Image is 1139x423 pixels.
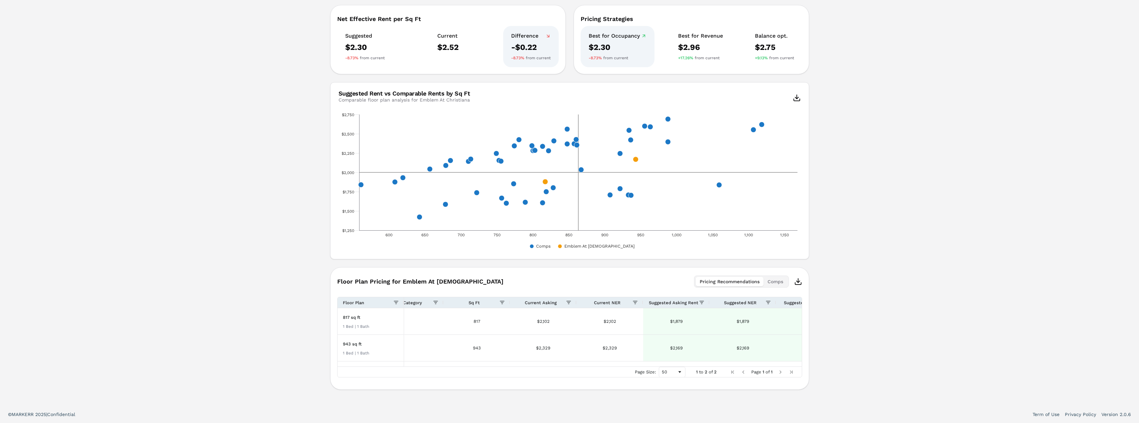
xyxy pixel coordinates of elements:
text: 800 [529,233,536,237]
path: x, 930, 1,795. Comps. [617,186,623,191]
text: 900 [601,233,608,237]
div: Difference [511,33,551,39]
path: x, 675, 1,578.25. Comps. [443,202,448,207]
span: to [699,369,703,374]
path: x, 564, 1,835. Comps. [358,182,363,187]
text: 750 [493,233,500,237]
span: 2 [714,369,717,374]
text: $1,250 [342,228,354,233]
div: $2,329 [577,335,643,361]
div: $1,879 [710,308,776,334]
div: -$0.22 [511,42,551,53]
text: $2,750 [342,112,354,117]
span: +17.26% [678,55,693,61]
button: Comps [764,277,787,286]
path: x, 817, 1,879.1. Emblem At Christiana. [542,179,548,184]
path: x, 937, 2,414. Comps. [628,137,633,142]
text: $2,500 [342,132,354,136]
path: x, 986, 2,682. Comps. [665,116,670,122]
div: 50 [662,369,677,374]
path: x, 794, 1,607.33. Comps. [522,200,528,205]
span: MARKERR [12,412,35,417]
div: Last Page [788,369,794,375]
div: Comparable floor plan analysis for Emblem At Christiana [339,97,470,103]
path: x, 670, 2,093.78. Comps. [443,163,448,168]
a: Term of Use [1033,411,1060,418]
span: +9.13% [755,55,768,61]
span: 1 [763,369,764,374]
text: 1,000 [672,233,681,237]
div: Best for Occupancy [589,33,646,39]
path: x, 804, 2,332.5. Comps. [540,144,545,149]
path: x, 956, 2,593. Comps. [647,124,653,129]
span: Current NER [594,300,621,305]
span: 817 sq ft [343,315,360,320]
path: x, 804, 2,293.2. Comps. [532,148,537,153]
path: x, 693, 2,163. Comps. [448,158,453,163]
path: x, 617, 1,937.55. Comps. [400,175,405,180]
span: -8.73% [511,55,524,61]
text: 700 [457,233,464,237]
path: x, 916, 1,703.33. Comps. [607,192,613,198]
span: Current Asking [525,300,557,305]
span: Page [751,369,761,374]
path: x, 784, 2,343. Comps. [511,143,517,148]
path: x, 708, 2,169. Comps. [468,156,473,162]
div: First Page [730,369,735,375]
div: $2,329 [510,335,577,361]
path: x, 927, 1,703.33. Comps. [628,193,634,198]
path: x, 614, 1,874. Comps. [392,179,397,185]
path: x, 650, 1,425. Comps. [417,214,422,220]
path: x, 754, 2,239. Comps. [494,151,499,156]
button: Show Comps [529,244,551,249]
span: 2 [705,369,707,374]
span: Floor Plan [343,300,364,305]
path: x, 927, 2,545. Comps. [626,128,632,133]
path: x, 927, 2,245.83. Comps. [617,151,623,156]
button: Pricing Recommendations [696,277,764,286]
text: 650 [421,233,428,237]
div: $2.30 [776,335,843,361]
text: $2,000 [342,170,354,175]
span: Suggested Asking Rent [649,300,698,305]
div: 1 Bed | 1 Bath [343,324,369,329]
path: x, 790, 2,426. Comps. [516,137,521,142]
div: $2.30 [345,42,385,53]
span: 1 [696,369,698,374]
div: 1 Bed | 1 Bath [343,350,369,356]
span: 1 [771,369,773,374]
div: Previous Page [741,369,746,375]
div: $2,102 [577,308,643,334]
div: $2.75 [755,42,794,53]
span: Floor Plan Pricing for Emblem At [DEMOGRAPHIC_DATA] [337,279,503,285]
path: x, 986, 2,400. Comps. [665,139,670,144]
div: Best for Revenue [678,33,723,39]
path: x, 855, 2,350. Comps. [574,142,579,148]
path: x, 925, 1,703.33. Comps. [626,192,631,198]
div: from current [678,55,723,61]
path: x, 716, 1,745. Comps. [474,190,479,195]
div: from current [589,55,646,61]
path: x, 763, 2,150. Comps. [498,158,503,164]
button: Show Emblem At Christiana [557,244,610,249]
path: x, 763, 2,150. Comps. [496,158,501,163]
path: x, 1056, 1,845. Comps. [716,182,722,188]
text: 1,050 [708,233,717,237]
div: $2.96 [678,42,723,53]
text: $1,500 [342,209,354,214]
text: 1,100 [744,233,753,237]
path: x, 872, 2,030. Comps. [578,167,584,172]
path: x, 829, 1,810. Comps. [550,185,556,190]
div: Chart. Highcharts interactive chart. [339,111,801,251]
span: Sq Ft [469,300,480,305]
div: Suggested Rent vs Comparable Rents by Sq Ft [339,91,470,97]
path: x, 771, 1,845. Comps. [511,181,516,186]
path: x, 750, 1,675. Comps. [499,195,504,201]
span: Confidential [47,412,75,417]
div: $2,169 [643,335,710,361]
path: x, 848, 2,363. Comps. [564,141,570,147]
a: Version 2.0.6 [1101,411,1131,418]
text: 850 [565,233,572,237]
path: x, 796, 2,284.25. Comps. [531,147,536,152]
div: $2,102 [510,308,577,334]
